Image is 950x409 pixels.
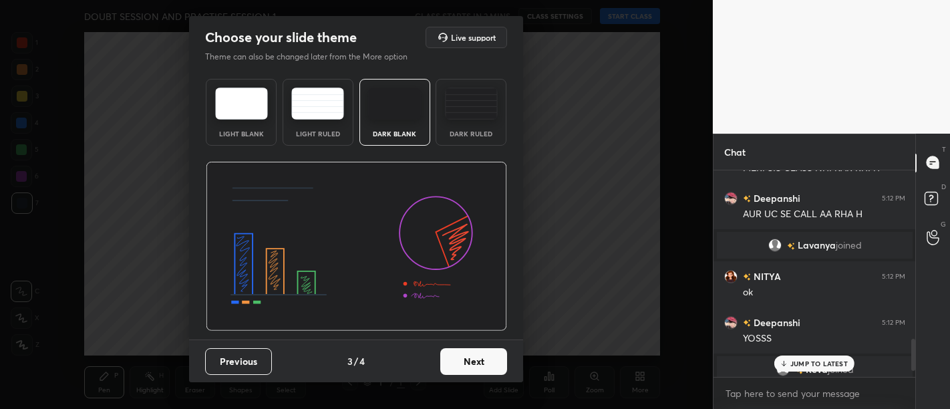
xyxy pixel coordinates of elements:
[751,269,781,283] h6: NITYA
[714,170,916,378] div: grid
[205,51,422,63] p: Theme can also be changed later from the More option
[743,208,905,221] div: AUR UC SE CALL AA RHA H
[354,354,358,368] h4: /
[291,88,344,120] img: lightRuledTheme.5fabf969.svg
[942,144,946,154] p: T
[786,243,794,250] img: no-rating-badge.077c3623.svg
[751,315,800,329] h6: Deepanshi
[215,88,268,120] img: lightTheme.e5ed3b09.svg
[797,240,835,251] span: Lavanya
[768,239,781,252] img: default.png
[724,269,738,283] img: 65536f5d6f91429ba730020e6e3afff7.jpg
[368,130,422,137] div: Dark Blank
[790,360,848,368] p: JUMP TO LATEST
[205,29,357,46] h2: Choose your slide theme
[451,33,496,41] h5: Live support
[359,354,365,368] h4: 4
[347,354,353,368] h4: 3
[724,191,738,204] img: c93ff4d0102945f08d0211adce50c571.jpg
[882,318,905,326] div: 5:12 PM
[291,130,345,137] div: Light Ruled
[805,364,827,375] span: Reva
[214,130,268,137] div: Light Blank
[941,182,946,192] p: D
[751,191,800,205] h6: Deepanshi
[882,194,905,202] div: 5:12 PM
[776,363,789,376] img: default.png
[205,348,272,375] button: Previous
[743,286,905,299] div: ok
[882,272,905,280] div: 5:12 PM
[206,162,507,331] img: darkThemeBanner.d06ce4a2.svg
[794,367,802,374] img: no-rating-badge.077c3623.svg
[440,348,507,375] button: Next
[743,195,751,202] img: no-rating-badge.077c3623.svg
[743,319,751,327] img: no-rating-badge.077c3623.svg
[444,130,498,137] div: Dark Ruled
[368,88,421,120] img: darkTheme.f0cc69e5.svg
[445,88,498,120] img: darkRuledTheme.de295e13.svg
[827,364,853,375] span: joined
[743,273,751,281] img: no-rating-badge.077c3623.svg
[724,315,738,329] img: c93ff4d0102945f08d0211adce50c571.jpg
[743,162,905,175] div: MERI SIS CLASS NHI KAR RHI H
[835,240,861,251] span: joined
[743,332,905,346] div: YOSSS
[941,219,946,229] p: G
[714,134,756,170] p: Chat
